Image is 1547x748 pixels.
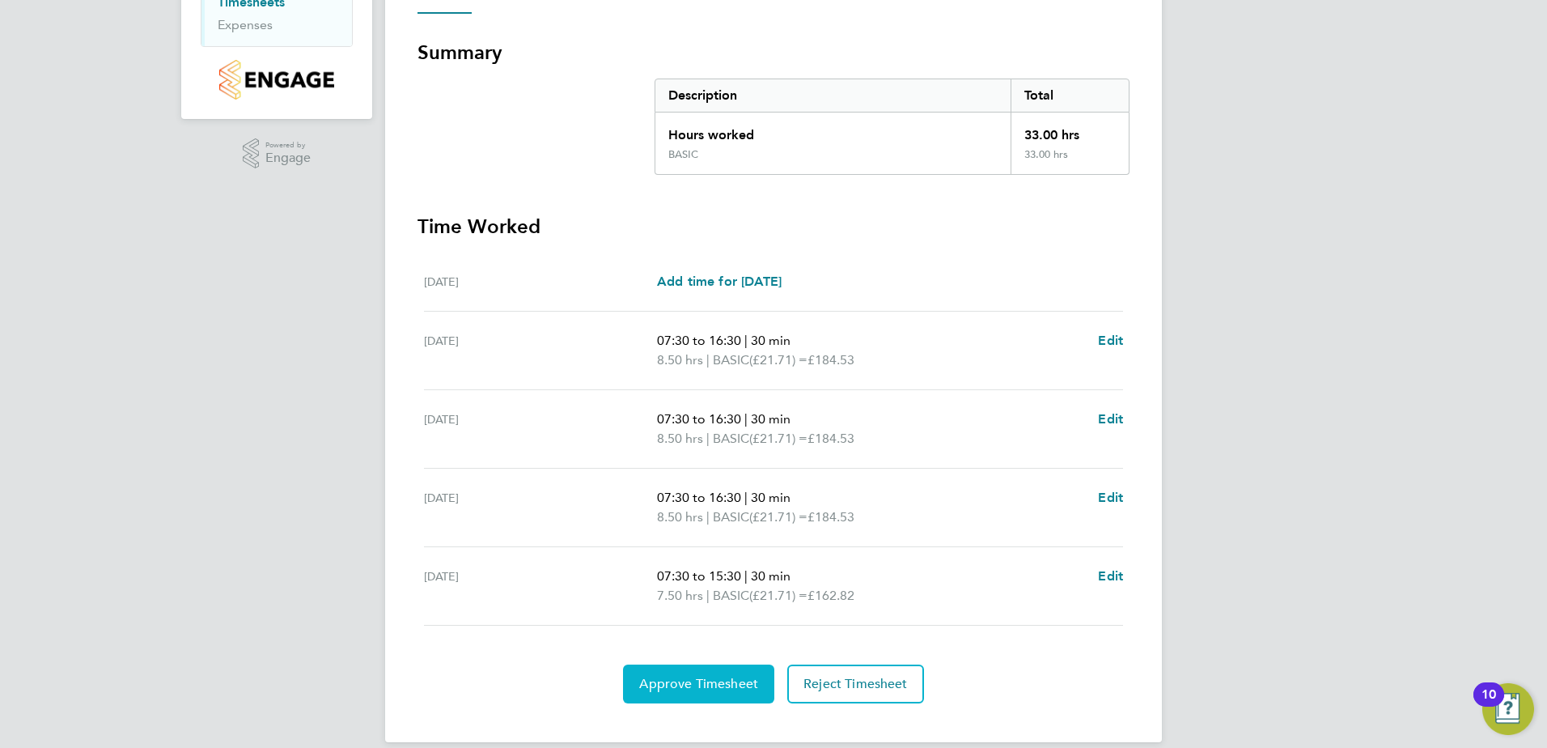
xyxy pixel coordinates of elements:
div: Hours worked [655,113,1011,148]
span: | [744,333,748,348]
span: Reject Timesheet [803,676,908,692]
span: 07:30 to 16:30 [657,490,741,505]
span: Powered by [265,138,311,152]
a: Edit [1098,567,1123,586]
div: [DATE] [424,488,657,527]
button: Approve Timesheet [623,665,774,703]
span: 7.50 hrs [657,588,703,603]
span: Approve Timesheet [639,676,758,692]
span: £184.53 [807,431,854,446]
a: Go to home page [201,60,353,100]
h3: Summary [417,40,1130,66]
span: £184.53 [807,509,854,525]
span: £162.82 [807,588,854,603]
div: [DATE] [424,567,657,606]
div: [DATE] [424,331,657,370]
span: Edit [1098,568,1123,584]
a: Edit [1098,331,1123,351]
span: 30 min [751,568,790,584]
span: | [744,411,748,427]
span: (£21.71) = [749,431,807,446]
span: 8.50 hrs [657,431,703,446]
div: 33.00 hrs [1011,113,1129,148]
span: Edit [1098,333,1123,348]
span: Edit [1098,411,1123,427]
span: | [706,431,710,446]
span: £184.53 [807,352,854,368]
span: | [744,568,748,584]
div: 10 [1481,695,1496,716]
img: countryside-properties-logo-retina.png [219,60,333,100]
a: Powered byEngage [243,138,312,169]
button: Open Resource Center, 10 new notifications [1482,683,1534,735]
span: (£21.71) = [749,352,807,368]
span: Edit [1098,490,1123,505]
span: | [744,490,748,505]
span: 8.50 hrs [657,509,703,525]
span: BASIC [713,586,749,606]
div: [DATE] [424,272,657,291]
span: BASIC [713,429,749,448]
span: 07:30 to 16:30 [657,333,741,348]
button: Reject Timesheet [787,665,924,703]
span: | [706,588,710,603]
a: Expenses [218,17,273,32]
span: Engage [265,151,311,165]
span: BASIC [713,351,749,370]
span: | [706,352,710,368]
span: 8.50 hrs [657,352,703,368]
span: 07:30 to 16:30 [657,411,741,427]
a: Edit [1098,488,1123,508]
span: 30 min [751,333,790,348]
span: (£21.71) = [749,588,807,603]
a: Add time for [DATE] [657,272,782,291]
span: 30 min [751,490,790,505]
a: Edit [1098,410,1123,429]
span: | [706,509,710,525]
span: (£21.71) = [749,509,807,525]
div: BASIC [668,148,698,161]
span: BASIC [713,508,749,527]
span: Add time for [DATE] [657,274,782,289]
span: 07:30 to 15:30 [657,568,741,584]
span: 30 min [751,411,790,427]
div: Description [655,79,1011,112]
div: Summary [655,79,1130,175]
section: Timesheet [417,40,1130,703]
h3: Time Worked [417,214,1130,240]
div: Total [1011,79,1129,112]
div: 33.00 hrs [1011,148,1129,174]
div: [DATE] [424,410,657,448]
